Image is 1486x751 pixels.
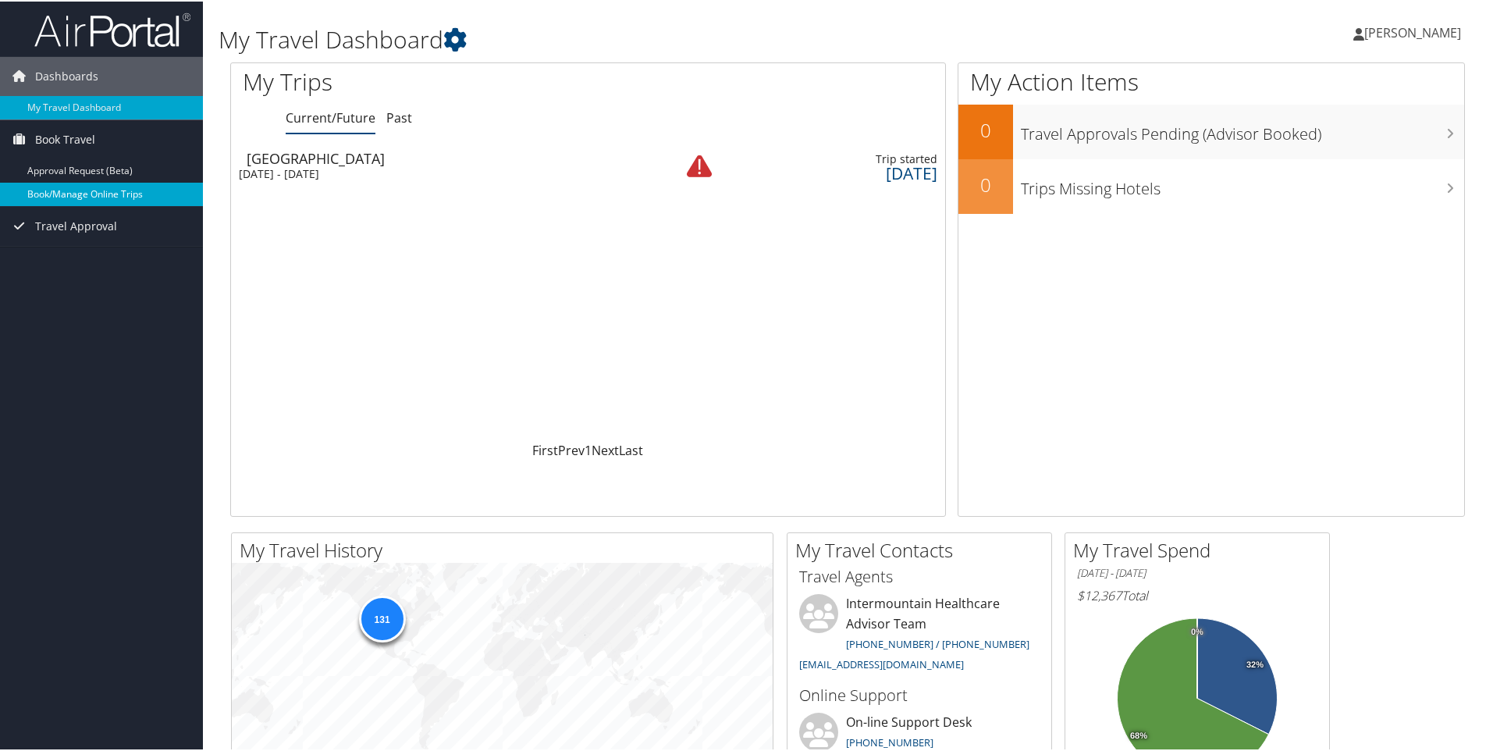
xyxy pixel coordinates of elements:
h2: My Travel Spend [1073,536,1329,562]
li: Intermountain Healthcare Advisor Team [791,593,1047,676]
h2: 0 [958,170,1013,197]
a: [EMAIL_ADDRESS][DOMAIN_NAME] [799,656,964,670]
a: Next [592,440,619,457]
div: [DATE] [752,165,937,179]
a: [PERSON_NAME] [1353,8,1477,55]
span: $12,367 [1077,585,1122,603]
h2: My Travel History [240,536,773,562]
div: Trip started [752,151,937,165]
img: airportal-logo.png [34,10,190,47]
span: Travel Approval [35,205,117,244]
a: 1 [585,440,592,457]
span: [PERSON_NAME] [1364,23,1461,40]
a: Last [619,440,643,457]
tspan: 0% [1191,626,1203,635]
tspan: 32% [1246,659,1264,668]
h6: Total [1077,585,1317,603]
a: 0Trips Missing Hotels [958,158,1464,212]
h3: Online Support [799,683,1040,705]
a: Prev [558,440,585,457]
div: 131 [358,593,405,640]
a: First [532,440,558,457]
img: alert-flat-solid-warning.png [687,152,712,177]
h1: My Trips [243,64,636,97]
a: [PHONE_NUMBER] / [PHONE_NUMBER] [846,635,1029,650]
tspan: 68% [1130,730,1147,739]
a: Past [386,108,412,125]
a: Current/Future [286,108,375,125]
a: 0Travel Approvals Pending (Advisor Booked) [958,103,1464,158]
h6: [DATE] - [DATE] [1077,564,1317,579]
h2: 0 [958,116,1013,142]
span: Book Travel [35,119,95,158]
div: [DATE] - [DATE] [239,166,635,180]
h1: My Action Items [958,64,1464,97]
h3: Travel Agents [799,564,1040,586]
h3: Travel Approvals Pending (Advisor Booked) [1021,114,1464,144]
span: Dashboards [35,55,98,94]
h1: My Travel Dashboard [219,22,1058,55]
h3: Trips Missing Hotels [1021,169,1464,198]
div: [GEOGRAPHIC_DATA] [247,150,643,164]
a: [PHONE_NUMBER] [846,734,933,748]
h2: My Travel Contacts [795,536,1051,562]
